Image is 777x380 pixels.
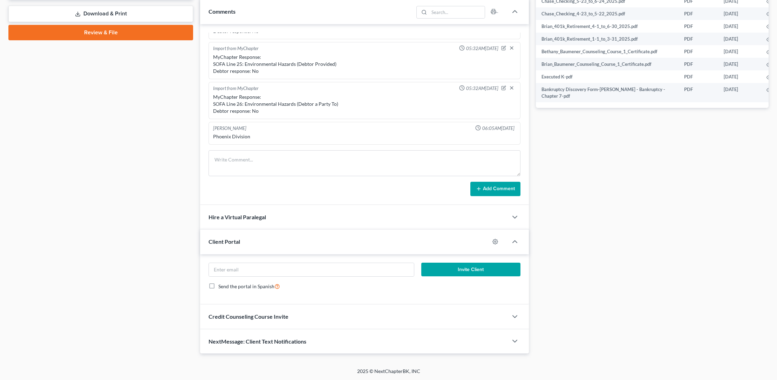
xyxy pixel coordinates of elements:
td: [DATE] [718,45,761,58]
td: [DATE] [718,83,761,102]
td: Bethany_Baumener_Counseling_Course_1_Certificate.pdf [536,45,679,58]
a: Download & Print [8,6,193,22]
td: PDF [679,83,718,102]
td: Brian_401k_Retirement_1-1_to_3-31_2025.pdf [536,33,679,45]
td: PDF [679,7,718,20]
span: NextMessage: Client Text Notifications [209,338,306,345]
span: Comments [209,8,236,15]
td: Brian_Baumener_Counseling_Course_1_Certificate.pdf [536,58,679,70]
td: [DATE] [718,70,761,83]
input: Search... [429,6,485,18]
a: Review & File [8,25,193,40]
td: Chase_Checking_4-23_to_5-22_2025.pdf [536,7,679,20]
td: PDF [679,20,718,33]
div: Import from MyChapter [213,85,259,92]
div: [PERSON_NAME] [213,125,246,132]
td: PDF [679,33,718,45]
span: Client Portal [209,238,240,245]
td: PDF [679,70,718,83]
span: Send the portal in Spanish [218,283,274,289]
td: [DATE] [718,20,761,33]
td: [DATE] [718,58,761,70]
td: Bankruptcy Discovery Form-[PERSON_NAME] - Bankruptcy - Chapter 7-pdf [536,83,679,102]
div: Phoenix Division [213,133,516,140]
div: MyChapter Response: SOFA Line 25: Environmental Hazards (Debtor Provided) Debtor response: No [213,54,516,75]
td: [DATE] [718,7,761,20]
span: 05:32AM[DATE] [466,85,498,92]
td: PDF [679,45,718,58]
td: [DATE] [718,33,761,45]
span: Hire a Virtual Paralegal [209,214,266,220]
span: Credit Counseling Course Invite [209,313,288,320]
td: Brian_401k_Retirement_4-1_to_6-30_2025.pdf [536,20,679,33]
input: Enter email [209,263,414,276]
span: 06:05AM[DATE] [482,125,514,132]
button: Invite Client [421,263,520,277]
button: Add Comment [470,182,520,196]
td: Executed K-pdf [536,70,679,83]
div: MyChapter Response: SOFA Line 26: Environmental Hazards (Debtor a Party To) Debtor response: No [213,94,516,115]
span: 05:32AM[DATE] [466,45,498,52]
div: Import from MyChapter [213,45,259,52]
td: PDF [679,58,718,70]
